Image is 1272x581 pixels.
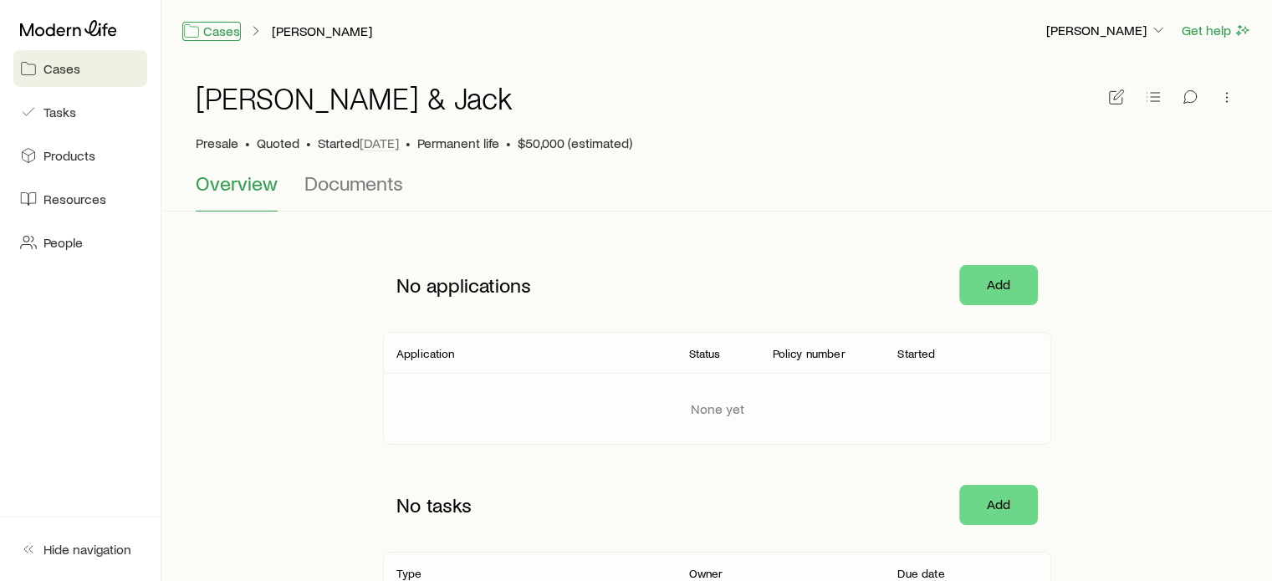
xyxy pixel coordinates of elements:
a: People [13,224,147,261]
span: • [506,135,511,151]
span: People [43,234,83,251]
button: [PERSON_NAME] [1045,21,1167,41]
span: • [406,135,411,151]
a: Products [13,137,147,174]
span: Hide navigation [43,541,131,558]
p: No tasks [383,480,946,530]
a: Cases [182,22,241,41]
span: • [245,135,250,151]
p: Started [897,347,935,360]
span: $50,000 (estimated) [518,135,632,151]
span: Permanent life [417,135,499,151]
p: Policy number [772,347,845,360]
span: Quoted [257,135,299,151]
p: None yet [691,400,744,417]
button: Add [959,265,1038,305]
p: No applications [383,260,946,310]
button: Hide navigation [13,531,147,568]
span: Overview [196,171,278,195]
div: Case details tabs [196,171,1239,212]
button: Add [959,485,1038,525]
p: Due date [897,567,944,580]
span: Documents [304,171,403,195]
span: [DATE] [360,135,399,151]
p: Owner [689,567,723,580]
p: Application [396,347,455,360]
h1: [PERSON_NAME] & Jack [196,81,513,115]
p: Presale [196,135,238,151]
p: Status [689,347,721,360]
p: [PERSON_NAME] [1046,22,1167,38]
button: [PERSON_NAME] [271,23,373,39]
p: Type [396,567,422,580]
span: Tasks [43,104,76,120]
span: • [306,135,311,151]
p: Started [318,135,399,151]
span: Resources [43,191,106,207]
button: Get help [1181,21,1252,40]
a: Tasks [13,94,147,130]
span: Cases [43,60,80,77]
span: Products [43,147,95,164]
a: Cases [13,50,147,87]
a: Resources [13,181,147,217]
